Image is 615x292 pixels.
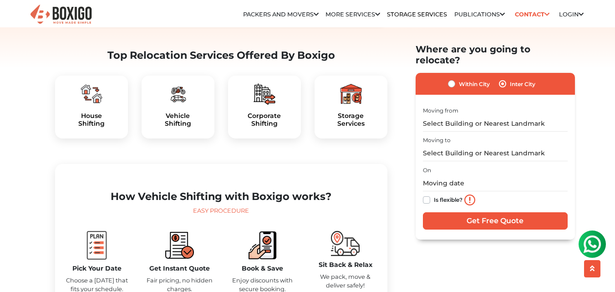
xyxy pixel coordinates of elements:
a: VehicleShifting [149,112,207,128]
img: boxigo_packers_and_movers_plan [81,83,102,105]
h5: House Shifting [62,112,121,128]
img: whatsapp-icon.svg [9,9,27,27]
img: boxigo_packers_and_movers_plan [167,83,189,105]
h5: Sit Back & Relax [311,261,380,269]
a: Publications [454,11,505,18]
input: Select Building or Nearest Landmark [423,145,568,161]
h5: Get Instant Quote [145,265,214,272]
a: HouseShifting [62,112,121,128]
a: Packers and Movers [243,11,319,18]
h5: Corporate Shifting [235,112,294,128]
input: Select Building or Nearest Landmark [423,115,568,131]
img: boxigo_packers_and_movers_move [331,231,360,256]
button: scroll up [584,260,600,277]
h5: Vehicle Shifting [149,112,207,128]
label: Inter City [510,78,535,89]
img: boxigo_packers_and_movers_plan [340,83,362,105]
label: Within City [459,78,490,89]
label: Moving from [423,106,458,114]
label: Is flexible? [434,194,463,204]
label: On [423,166,431,174]
h5: Storage Services [322,112,380,128]
h5: Book & Save [228,265,297,272]
a: Contact [512,7,552,21]
a: Login [559,11,584,18]
img: boxigo_packers_and_movers_book [248,231,277,260]
a: Storage Services [387,11,447,18]
h2: Top Relocation Services Offered By Boxigo [55,49,387,61]
h2: How Vehicle Shifting with Boxigo works? [62,190,380,203]
h2: Where are you going to relocate? [416,44,575,66]
a: CorporateShifting [235,112,294,128]
img: boxigo_packers_and_movers_compare [165,231,194,260]
img: boxigo_packers_and_movers_plan [82,231,111,260]
a: StorageServices [322,112,380,128]
a: More services [325,11,380,18]
img: boxigo_packers_and_movers_plan [254,83,275,105]
div: Easy Procedure [62,206,380,215]
img: info [464,195,475,205]
input: Get Free Quote [423,212,568,229]
img: Boxigo [29,4,93,26]
label: Moving to [423,136,451,144]
p: We pack, move & deliver safely! [311,272,380,290]
h5: Pick Your Date [62,265,132,272]
input: Moving date [423,175,568,191]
